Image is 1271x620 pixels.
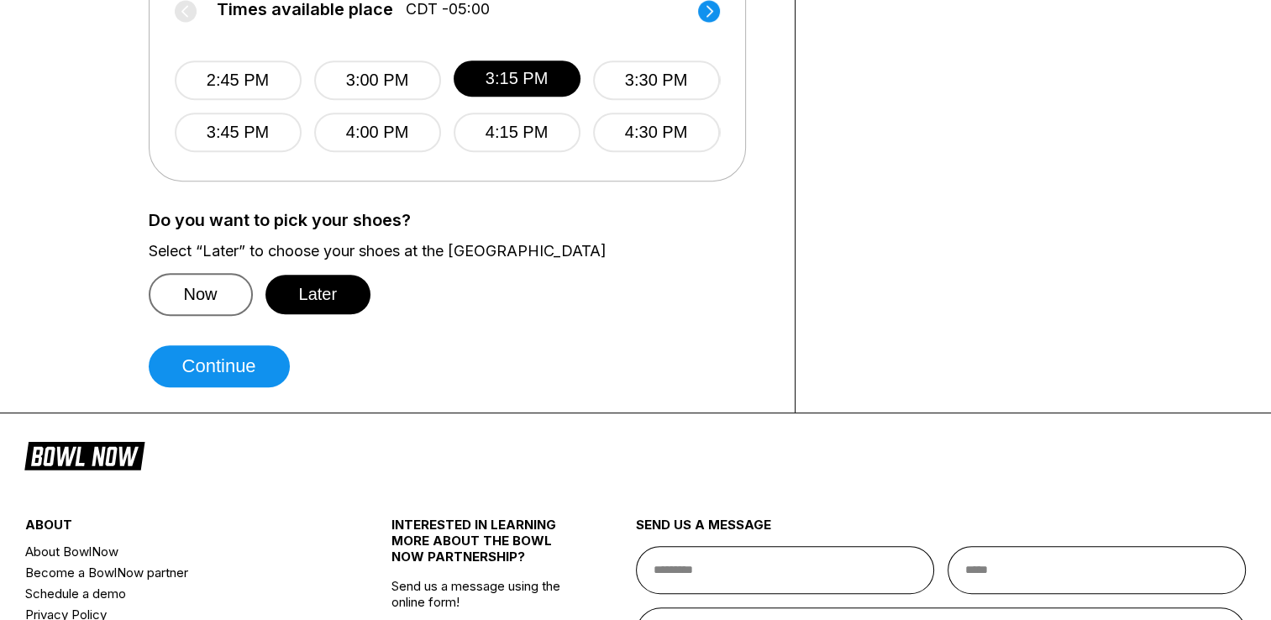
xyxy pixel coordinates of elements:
[636,517,1247,546] div: send us a message
[314,60,441,100] button: 3:00 PM
[25,583,330,604] a: Schedule a demo
[391,517,575,578] div: INTERESTED IN LEARNING MORE ABOUT THE BOWL NOW PARTNERSHIP?
[593,113,720,152] button: 4:30 PM
[25,562,330,583] a: Become a BowlNow partner
[454,113,580,152] button: 4:15 PM
[175,60,302,100] button: 2:45 PM
[149,242,769,260] label: Select “Later” to choose your shoes at the [GEOGRAPHIC_DATA]
[149,345,290,387] button: Continue
[593,60,720,100] button: 3:30 PM
[314,113,441,152] button: 4:00 PM
[175,113,302,152] button: 3:45 PM
[25,541,330,562] a: About BowlNow
[265,275,371,314] button: Later
[149,273,253,316] button: Now
[25,517,330,541] div: about
[454,60,580,97] button: 3:15 PM
[149,211,769,229] label: Do you want to pick your shoes?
